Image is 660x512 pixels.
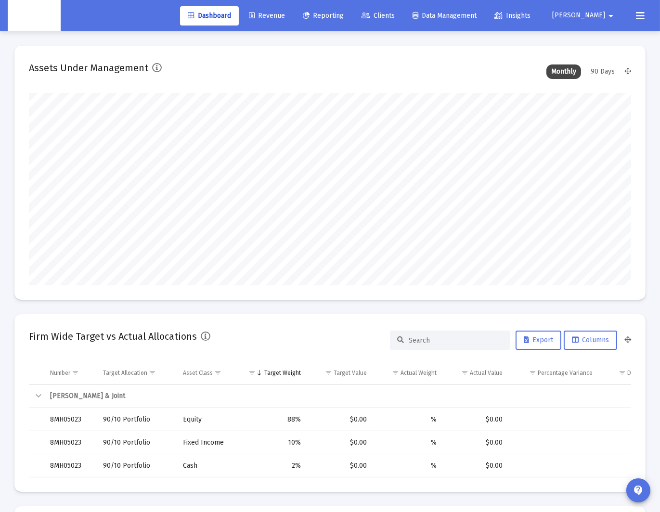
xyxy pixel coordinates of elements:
div: 88% [245,415,301,424]
td: Equity [176,408,238,431]
span: Columns [572,336,609,344]
h2: Assets Under Management [29,60,148,76]
mat-icon: contact_support [633,485,644,496]
div: Target Weight [264,369,301,377]
div: Target Value [334,369,367,377]
span: Show filter options for column 'Dollar Variance' [619,369,626,376]
div: Asset Class [183,369,213,377]
div: $0.00 [314,461,366,471]
div: $0.00 [450,415,503,424]
span: Show filter options for column 'Asset Class' [214,369,221,376]
td: Column Target Allocation [96,361,176,384]
div: 10% [245,438,301,448]
td: 8MH05023 [43,408,96,431]
button: Export [516,331,561,350]
span: [PERSON_NAME] [552,12,605,20]
span: Revenue [249,12,285,20]
input: Search [409,336,503,345]
div: $0.00 [450,438,503,448]
td: Column Number [43,361,96,384]
td: Column Percentage Variance [509,361,599,384]
div: % [380,415,437,424]
a: Data Management [405,6,484,26]
td: Column Target Weight [238,361,308,384]
td: 90/10 Portfolio [96,431,176,454]
span: Clients [362,12,395,20]
td: Cash [176,454,238,477]
span: Export [524,336,553,344]
a: Reporting [295,6,351,26]
mat-icon: arrow_drop_down [605,6,617,26]
span: Reporting [303,12,344,20]
span: Show filter options for column 'Target Allocation' [149,369,156,376]
span: Show filter options for column 'Target Weight' [248,369,256,376]
div: $0.00 [314,438,366,448]
a: Clients [354,6,402,26]
button: Columns [564,331,617,350]
img: Dashboard [15,6,53,26]
span: Dashboard [188,12,231,20]
div: Actual Value [470,369,503,377]
span: Data Management [413,12,477,20]
div: 90 Days [586,64,620,79]
div: $0.00 [450,461,503,471]
span: Show filter options for column 'Actual Value' [461,369,468,376]
td: Column Asset Class [176,361,238,384]
div: Percentage Variance [538,369,593,377]
span: Show filter options for column 'Number' [72,369,79,376]
div: Monthly [546,64,581,79]
td: Fixed Income [176,431,238,454]
a: Revenue [241,6,293,26]
span: Show filter options for column 'Target Value' [325,369,332,376]
div: Data grid [29,361,631,477]
td: 90/10 Portfolio [96,454,176,477]
button: [PERSON_NAME] [541,6,628,25]
span: Insights [494,12,531,20]
span: Show filter options for column 'Percentage Variance' [529,369,536,376]
a: Dashboard [180,6,239,26]
td: 8MH05023 [43,431,96,454]
td: Column Actual Value [443,361,509,384]
div: Target Allocation [103,369,147,377]
div: % [380,438,437,448]
div: $0.00 [314,415,366,424]
td: Collapse [29,385,43,408]
td: 8MH05023 [43,454,96,477]
td: Column Actual Weight [374,361,444,384]
div: 2% [245,461,301,471]
a: Insights [487,6,538,26]
div: Actual Weight [401,369,437,377]
td: 90/10 Portfolio [96,408,176,431]
span: Show filter options for column 'Actual Weight' [392,369,399,376]
div: Number [50,369,70,377]
td: Column Target Value [308,361,373,384]
h2: Firm Wide Target vs Actual Allocations [29,329,197,344]
div: % [380,461,437,471]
